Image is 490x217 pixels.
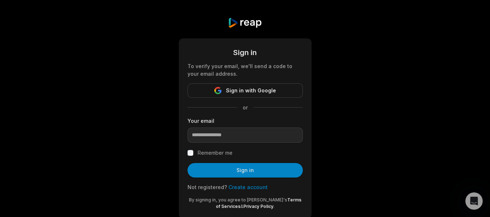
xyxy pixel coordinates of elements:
[188,47,303,58] div: Sign in
[188,184,227,190] span: Not registered?
[228,184,268,190] a: Create account
[465,192,483,210] iframe: Intercom live chat
[216,197,301,209] a: Terms of Services
[237,104,254,111] span: or
[273,204,275,209] span: .
[198,149,232,157] label: Remember me
[188,117,303,125] label: Your email
[188,163,303,178] button: Sign in
[189,197,287,203] span: By signing in, you agree to [PERSON_NAME]'s
[188,83,303,98] button: Sign in with Google
[188,62,303,78] div: To verify your email, we'll send a code to your email address.
[240,204,243,209] span: &
[243,204,273,209] a: Privacy Policy
[226,86,276,95] span: Sign in with Google
[228,17,262,28] img: reap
